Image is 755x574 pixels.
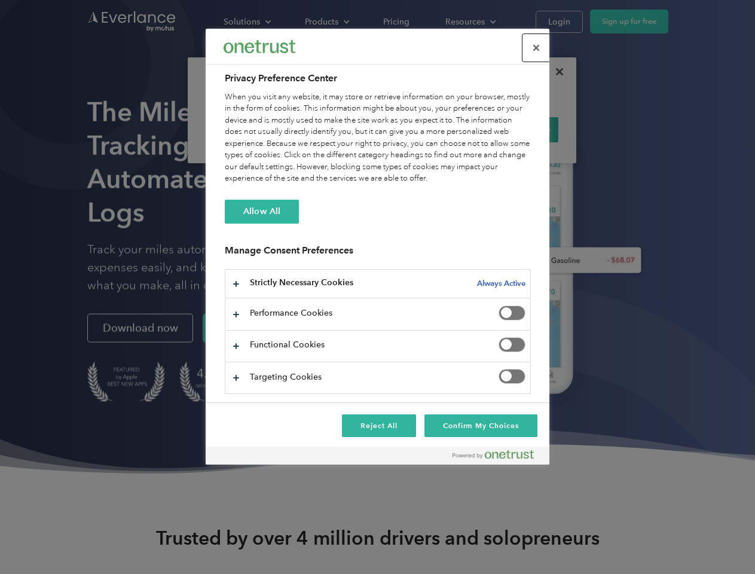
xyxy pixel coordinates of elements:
[225,71,531,86] h2: Privacy Preference Center
[453,450,534,459] img: Powered by OneTrust Opens in a new Tab
[206,29,549,465] div: Preference center
[224,35,295,59] div: Everlance
[225,245,531,263] h3: Manage Consent Preferences
[225,91,531,185] div: When you visit any website, it may store or retrieve information on your browser, mostly in the f...
[224,40,295,53] img: Everlance
[342,414,416,437] button: Reject All
[424,414,537,437] button: Confirm My Choices
[206,29,549,465] div: Privacy Preference Center
[225,200,299,224] button: Allow All
[453,450,543,465] a: Powered by OneTrust Opens in a new Tab
[523,35,549,61] button: Close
